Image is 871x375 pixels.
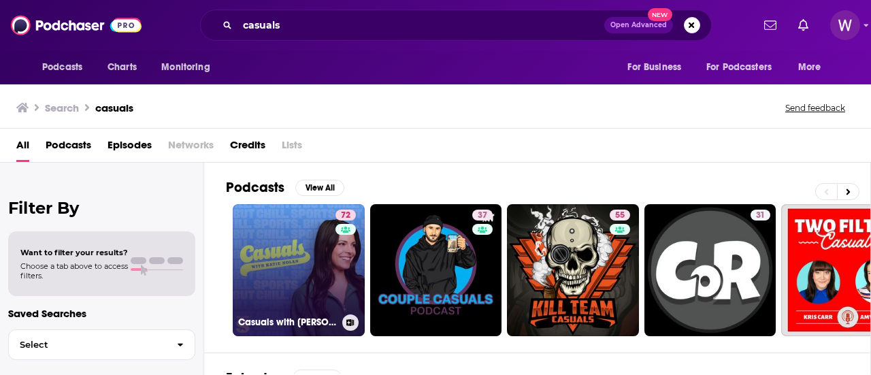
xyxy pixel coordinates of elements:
[20,248,128,257] span: Want to filter your results?
[830,10,860,40] span: Logged in as williammwhite
[615,209,625,223] span: 55
[507,204,639,336] a: 55
[798,58,821,77] span: More
[335,210,356,221] a: 72
[200,10,712,41] div: Search podcasts, credits, & more...
[237,14,604,36] input: Search podcasts, credits, & more...
[610,210,630,221] a: 55
[644,204,776,336] a: 31
[282,134,302,162] span: Lists
[781,102,849,114] button: Send feedback
[8,198,195,218] h2: Filter By
[238,316,337,328] h3: Casuals with [PERSON_NAME]
[11,12,142,38] img: Podchaser - Follow, Share and Rate Podcasts
[16,134,29,162] a: All
[108,134,152,162] a: Episodes
[759,14,782,37] a: Show notifications dropdown
[108,58,137,77] span: Charts
[95,101,133,114] h3: casuals
[99,54,145,80] a: Charts
[604,17,673,33] button: Open AdvancedNew
[230,134,265,162] a: Credits
[8,307,195,320] p: Saved Searches
[793,14,814,37] a: Show notifications dropdown
[168,134,214,162] span: Networks
[610,22,667,29] span: Open Advanced
[830,10,860,40] img: User Profile
[789,54,838,80] button: open menu
[697,54,791,80] button: open menu
[648,8,672,21] span: New
[226,179,284,196] h2: Podcasts
[370,204,502,336] a: 37
[341,209,350,223] span: 72
[45,101,79,114] h3: Search
[161,58,210,77] span: Monitoring
[618,54,698,80] button: open menu
[9,340,166,349] span: Select
[706,58,772,77] span: For Podcasters
[756,209,765,223] span: 31
[33,54,100,80] button: open menu
[478,209,487,223] span: 37
[830,10,860,40] button: Show profile menu
[226,179,344,196] a: PodcastsView All
[751,210,770,221] a: 31
[627,58,681,77] span: For Business
[472,210,493,221] a: 37
[233,204,365,336] a: 72Casuals with [PERSON_NAME]
[42,58,82,77] span: Podcasts
[20,261,128,280] span: Choose a tab above to access filters.
[46,134,91,162] a: Podcasts
[8,329,195,360] button: Select
[152,54,227,80] button: open menu
[295,180,344,196] button: View All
